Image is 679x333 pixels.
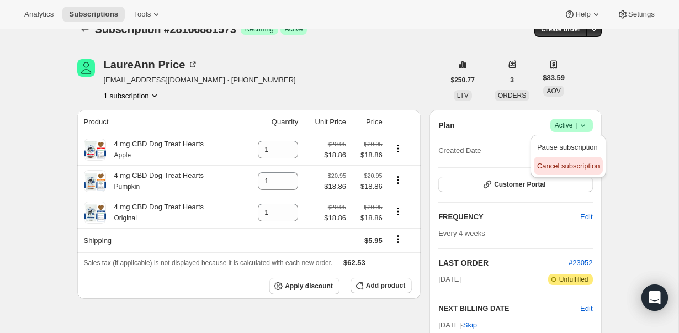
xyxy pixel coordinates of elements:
button: Add product [351,278,412,293]
button: Analytics [18,7,60,22]
span: Created Date [438,145,481,156]
span: Help [575,10,590,19]
small: Original [114,214,137,222]
button: $250.77 [444,72,481,88]
th: Shipping [77,228,242,252]
h2: NEXT BILLING DATE [438,303,580,314]
img: product img [84,202,106,224]
button: Shipping actions [389,233,407,245]
button: 3 [503,72,521,88]
button: Help [558,7,608,22]
span: $18.86 [353,181,383,192]
button: Product actions [104,90,160,101]
span: $18.86 [353,213,383,224]
img: product img [84,170,106,192]
button: Pause subscription [534,138,603,156]
span: Tools [134,10,151,19]
span: Edit [580,212,592,223]
button: Edit [574,208,599,226]
span: Recurring [245,25,274,34]
button: Product actions [389,174,407,186]
div: 4 mg CBD Dog Treat Hearts [106,139,204,161]
span: Every 4 weeks [438,229,485,237]
span: $83.59 [543,72,565,83]
span: $62.53 [343,258,365,267]
button: Create order [534,22,587,37]
span: Subscription #28166881573 [95,23,236,35]
span: Cancel subscription [537,162,600,170]
div: 4 mg CBD Dog Treat Hearts [106,202,204,224]
span: Subscriptions [69,10,118,19]
div: LaureAnn Price [104,59,199,70]
a: #23052 [569,258,592,267]
button: Cancel subscription [534,157,603,175]
span: Unfulfilled [559,275,588,284]
span: ORDERS [498,92,526,99]
span: $18.86 [324,213,346,224]
button: Tools [127,7,168,22]
th: Unit Price [301,110,349,134]
small: $20.95 [328,141,346,147]
small: $20.95 [364,172,383,179]
span: Pause subscription [537,143,598,151]
span: $18.86 [324,150,346,161]
span: Skip [463,320,477,331]
span: Sales tax (if applicable) is not displayed because it is calculated with each new order. [84,259,333,267]
h2: LAST ORDER [438,257,569,268]
button: #23052 [569,257,592,268]
span: [DATE] · [438,321,477,329]
span: LaureAnn Price [77,59,95,77]
h2: Plan [438,120,455,131]
button: Subscriptions [62,7,125,22]
button: Apply discount [269,278,339,294]
small: $20.95 [328,204,346,210]
th: Product [77,110,242,134]
span: Active [555,120,588,131]
span: 3 [510,76,514,84]
button: Product actions [389,205,407,218]
button: Edit [580,303,592,314]
span: $250.77 [451,76,475,84]
img: product img [84,139,106,161]
button: Subscriptions [77,22,93,37]
span: Settings [628,10,655,19]
th: Quantity [242,110,301,134]
span: LTV [457,92,469,99]
span: Create order [541,25,580,34]
span: Active [285,25,303,34]
span: Apply discount [285,282,333,290]
small: Pumpkin [114,183,140,191]
button: Settings [611,7,661,22]
button: Customer Portal [438,177,592,192]
span: Customer Portal [494,180,545,189]
span: Analytics [24,10,54,19]
button: Product actions [389,142,407,155]
span: Add product [366,281,405,290]
span: $5.95 [364,236,383,245]
span: $18.86 [324,181,346,192]
h2: FREQUENCY [438,212,580,223]
span: | [575,121,577,130]
small: $20.95 [364,141,383,147]
small: $20.95 [364,204,383,210]
div: 4 mg CBD Dog Treat Hearts [106,170,204,192]
small: $20.95 [328,172,346,179]
span: AOV [547,87,560,95]
span: [DATE] [438,274,461,285]
small: Apple [114,151,131,159]
span: $18.86 [353,150,383,161]
span: [EMAIL_ADDRESS][DOMAIN_NAME] · [PHONE_NUMBER] [104,75,296,86]
th: Price [349,110,386,134]
div: Open Intercom Messenger [641,284,668,311]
